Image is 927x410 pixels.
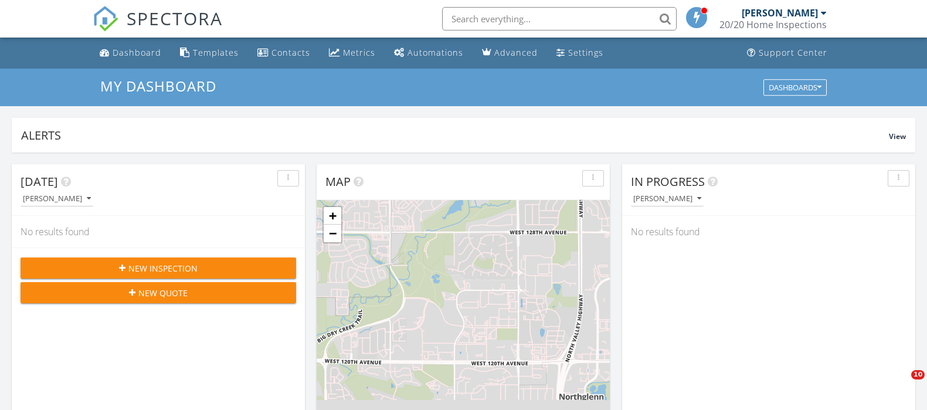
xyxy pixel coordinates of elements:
[552,42,608,64] a: Settings
[889,131,906,141] span: View
[622,216,915,248] div: No results found
[719,19,827,31] div: 20/20 Home Inspections
[494,47,538,58] div: Advanced
[127,6,223,31] span: SPECTORA
[742,42,832,64] a: Support Center
[21,191,93,207] button: [PERSON_NAME]
[21,127,889,143] div: Alerts
[324,207,341,225] a: Zoom in
[477,42,542,64] a: Advanced
[887,370,915,398] iframe: Intercom live chat
[12,216,305,248] div: No results found
[742,7,818,19] div: [PERSON_NAME]
[324,225,341,242] a: Zoom out
[631,191,704,207] button: [PERSON_NAME]
[193,47,239,58] div: Templates
[21,257,296,279] button: New Inspection
[631,174,705,189] span: In Progress
[763,79,827,96] button: Dashboards
[23,195,91,203] div: [PERSON_NAME]
[325,174,351,189] span: Map
[568,47,603,58] div: Settings
[93,16,223,40] a: SPECTORA
[343,47,375,58] div: Metrics
[253,42,315,64] a: Contacts
[175,42,243,64] a: Templates
[759,47,827,58] div: Support Center
[21,174,58,189] span: [DATE]
[633,195,701,203] div: [PERSON_NAME]
[21,282,296,303] button: New Quote
[769,83,821,92] div: Dashboards
[324,42,380,64] a: Metrics
[911,370,925,379] span: 10
[93,6,118,32] img: The Best Home Inspection Software - Spectora
[113,47,161,58] div: Dashboard
[271,47,310,58] div: Contacts
[95,42,166,64] a: Dashboard
[100,76,216,96] span: My Dashboard
[389,42,468,64] a: Automations (Basic)
[408,47,463,58] div: Automations
[138,287,188,299] span: New Quote
[128,262,198,275] span: New Inspection
[442,7,677,31] input: Search everything...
